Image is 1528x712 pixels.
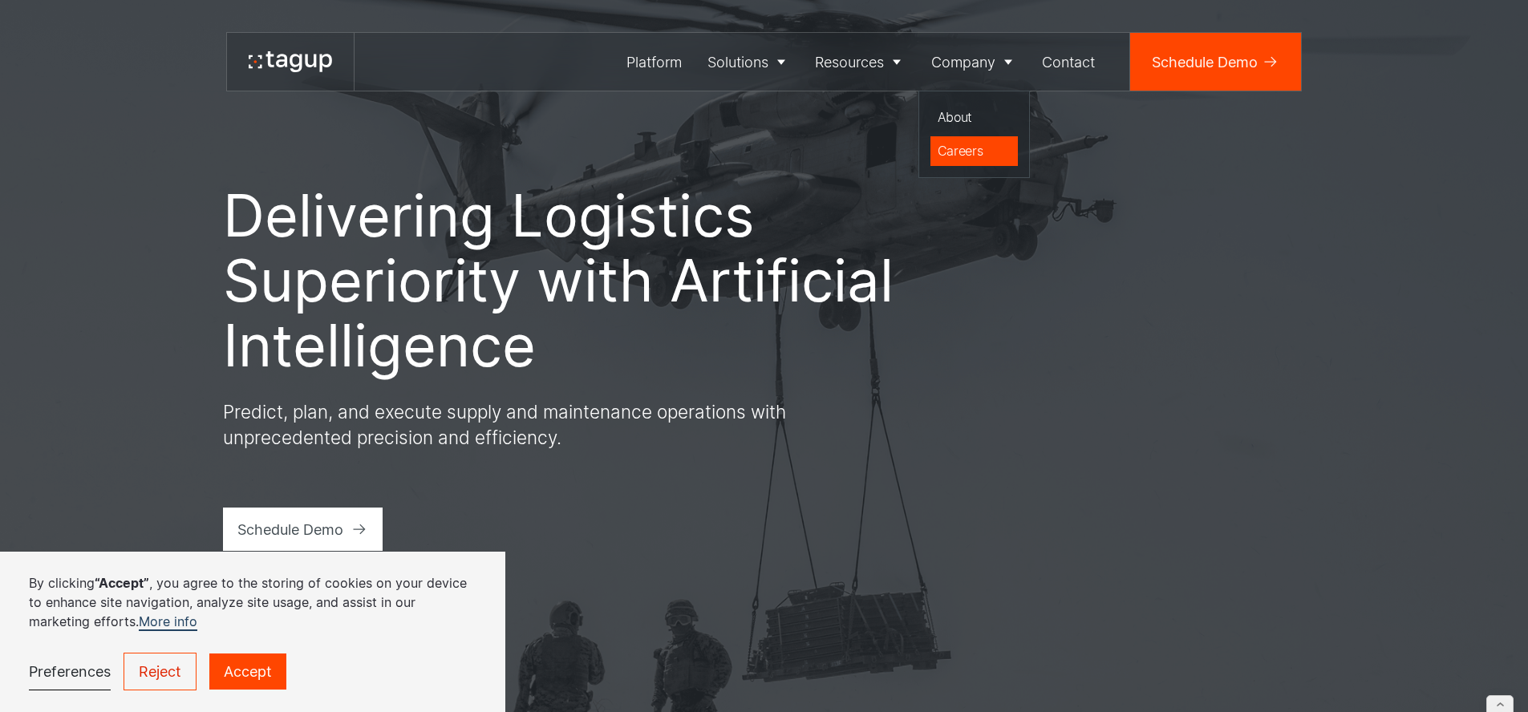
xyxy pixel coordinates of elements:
[223,183,897,378] h1: Delivering Logistics Superiority with Artificial Intelligence
[930,103,1019,133] a: About
[626,51,682,73] div: Platform
[29,573,476,631] p: By clicking , you agree to the storing of cookies on your device to enhance site navigation, anal...
[223,508,383,551] a: Schedule Demo
[29,653,111,690] a: Preferences
[938,107,1011,127] div: About
[815,51,884,73] div: Resources
[139,613,197,631] a: More info
[803,33,919,91] a: Resources
[695,33,803,91] a: Solutions
[614,33,695,91] a: Platform
[930,136,1019,167] a: Careers
[918,91,1030,178] nav: Company
[1152,51,1258,73] div: Schedule Demo
[1130,33,1301,91] a: Schedule Demo
[209,653,286,690] a: Accept
[223,399,800,450] p: Predict, plan, and execute supply and maintenance operations with unprecedented precision and eff...
[918,33,1030,91] a: Company
[124,653,197,690] a: Reject
[931,51,995,73] div: Company
[1030,33,1109,91] a: Contact
[237,519,343,540] div: Schedule Demo
[707,51,768,73] div: Solutions
[1042,51,1095,73] div: Contact
[938,141,1011,160] div: Careers
[95,575,149,591] strong: “Accept”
